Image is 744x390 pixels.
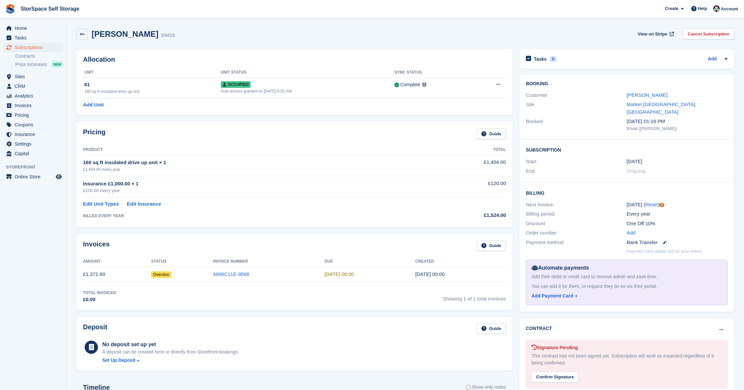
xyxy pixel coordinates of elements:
div: Every year [627,210,728,218]
div: [DATE] ( ) [627,201,728,209]
h2: Allocation [83,56,506,63]
div: [DATE] 01:16 PM [627,118,728,125]
div: BILLED EVERY YEAR [83,213,417,219]
a: Cancel Subscription [683,29,734,39]
a: menu [3,24,63,33]
div: No deposit set up yet [102,341,239,349]
p: A deposit can be created here or directly from Storefront bookings. [102,349,239,356]
time: 2025-07-21 23:00:00 UTC [324,271,354,277]
span: Analytics [15,91,54,100]
a: 4898C11E-9568 [213,271,249,277]
a: Set Up Deposit [102,357,239,364]
div: Next invoice [526,201,627,209]
a: menu [3,172,63,181]
span: Online Store [15,172,54,181]
a: menu [3,139,63,149]
a: menu [3,91,63,100]
th: Amount [83,256,151,267]
span: Pricing [15,110,54,120]
div: Booked [526,118,627,132]
span: Subscriptions [15,43,54,52]
a: Confirm Signature [532,370,578,376]
div: 61 [84,81,221,89]
div: Start [526,158,627,165]
span: Ongoing [627,168,646,174]
div: 160 sq ft insulated drive up unit [84,89,221,95]
div: £0.00 [83,296,116,303]
span: Tasks [15,33,54,42]
a: menu [3,130,63,139]
span: Overdue [151,271,171,278]
div: Add Payment Card [532,292,573,299]
div: Signature Pending [532,344,722,351]
a: menu [3,110,63,120]
a: menu [3,120,63,129]
a: menu [3,33,63,42]
a: Add [627,229,636,237]
a: Guide [477,240,506,251]
a: Guide [477,323,506,334]
th: Product [83,145,417,155]
div: Total Invoiced [83,290,116,296]
th: Due [324,256,415,267]
div: Tooltip anchor [659,202,665,208]
span: Sites [15,72,54,81]
span: Occupied [221,81,251,88]
img: Ross Hadlington [713,5,720,12]
div: Billing period [526,210,627,218]
span: Create [665,5,678,12]
div: 160 sq ft insulated drive up unit × 1 [83,159,417,166]
div: Auto access granted on [DATE] 6:01 AM [221,88,394,94]
h2: Tasks [534,56,547,62]
div: Order number [526,229,627,237]
div: Bank Transfer [627,239,728,246]
span: Account [721,6,738,12]
a: menu [3,149,63,158]
td: £1,371.60 [83,267,151,282]
span: CRM [15,82,54,91]
a: Add Payment Card [532,292,719,299]
a: menu [3,101,63,110]
div: Customer [526,92,627,99]
a: Preview store [55,173,63,181]
span: Invoices [15,101,54,110]
span: Capital [15,149,54,158]
div: Complete [400,81,420,88]
a: [PERSON_NAME] [627,92,668,98]
a: menu [3,43,63,52]
div: You can add it for them, or request they do so via their portal. [532,283,722,290]
a: Price increases NEW [15,61,63,68]
a: View on Stripe [635,29,675,39]
a: Guide [477,128,506,139]
div: Payment method [526,239,627,246]
th: Status [151,256,213,267]
h2: Pricing [83,128,106,139]
th: Created [415,256,506,267]
a: Market [GEOGRAPHIC_DATA], [GEOGRAPHIC_DATA] [627,101,697,115]
h2: Subscription [526,146,727,153]
a: Reset [645,202,658,207]
p: Payment card added will be auto-linked [627,248,702,255]
div: One Off 10% [627,220,728,227]
img: stora-icon-8386f47178a22dfd0bd8f6a31ec36ba5ce8667c1dd55bd0f319d3a0aa187defe.svg [5,4,15,14]
h2: [PERSON_NAME] [92,30,158,38]
td: £120.00 [417,176,506,198]
div: 0 [549,56,557,62]
div: This contract has not been signed yet. Subscription will work as expected regardless of it being ... [532,353,722,366]
th: Sync Status [394,67,472,78]
div: End [526,167,627,175]
div: £1,404.00 every year [83,166,417,172]
h2: Invoices [83,240,110,251]
a: Edit Unit Types [83,200,119,208]
span: Showing 1 of 1 total invoices [443,290,506,303]
th: Unit [83,67,221,78]
h2: Deposit [83,323,107,334]
span: Home [15,24,54,33]
h2: Booking [526,81,727,87]
a: menu [3,72,63,81]
h2: Billing [526,189,727,196]
div: £120.00 every year [83,187,417,194]
span: Storefront [6,164,66,170]
a: Add [708,55,717,63]
time: 2025-07-20 23:00:07 UTC [415,271,445,277]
